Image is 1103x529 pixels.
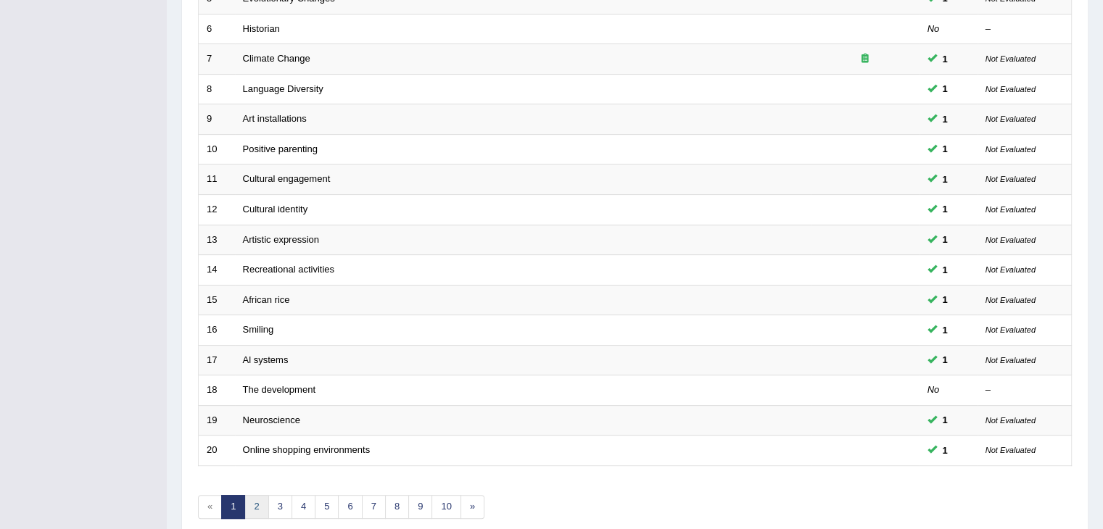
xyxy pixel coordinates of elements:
[986,175,1036,183] small: Not Evaluated
[243,173,331,184] a: Cultural engagement
[986,383,1064,397] div: –
[243,53,310,64] a: Climate Change
[243,444,371,455] a: Online shopping environments
[243,264,334,275] a: Recreational activities
[199,104,235,135] td: 9
[937,322,954,338] span: You cannot take this question anymore
[199,74,235,104] td: 8
[362,495,386,519] a: 7
[199,405,235,436] td: 19
[928,23,940,34] em: No
[243,324,274,335] a: Smiling
[243,294,290,305] a: African rice
[243,143,318,154] a: Positive parenting
[199,345,235,375] td: 17
[937,232,954,247] span: You cannot take this question anymore
[986,54,1036,63] small: Not Evaluated
[221,495,245,519] a: 1
[243,113,307,124] a: Art installations
[937,292,954,307] span: You cannot take this question anymore
[199,436,235,466] td: 20
[937,172,954,187] span: You cannot take this question anymore
[937,352,954,367] span: You cannot take this question anymore
[986,236,1036,244] small: Not Evaluated
[937,112,954,127] span: You cannot take this question anymore
[198,495,222,519] span: «
[199,44,235,75] td: 7
[986,356,1036,365] small: Not Evaluated
[937,443,954,458] span: You cannot take this question anymore
[937,51,954,67] span: You cannot take this question anymore
[243,384,315,395] a: The development
[244,495,268,519] a: 2
[243,234,319,245] a: Artistic expression
[243,83,323,94] a: Language Diversity
[243,204,308,214] a: Cultural identity
[199,164,235,195] td: 11
[986,265,1036,274] small: Not Evaluated
[408,495,432,519] a: 9
[199,134,235,164] td: 10
[986,446,1036,454] small: Not Evaluated
[199,255,235,286] td: 14
[986,22,1064,36] div: –
[986,325,1036,334] small: Not Evaluated
[937,201,954,217] span: You cannot take this question anymore
[199,194,235,225] td: 12
[338,495,362,519] a: 6
[937,412,954,428] span: You cannot take this question anymore
[819,52,912,66] div: Exam occurring question
[243,415,301,425] a: Neuroscience
[292,495,315,519] a: 4
[243,354,289,365] a: Al systems
[937,262,954,278] span: You cannot take this question anymore
[199,14,235,44] td: 6
[986,85,1036,93] small: Not Evaluated
[937,81,954,96] span: You cannot take this question anymore
[986,296,1036,304] small: Not Evaluated
[986,145,1036,154] small: Not Evaluated
[460,495,484,519] a: »
[199,285,235,315] td: 15
[199,315,235,346] td: 16
[937,141,954,157] span: You cannot take this question anymore
[268,495,292,519] a: 3
[199,225,235,255] td: 13
[986,114,1036,123] small: Not Evaluated
[431,495,460,519] a: 10
[199,375,235,406] td: 18
[243,23,280,34] a: Historian
[986,416,1036,425] small: Not Evaluated
[986,205,1036,214] small: Not Evaluated
[385,495,409,519] a: 8
[315,495,339,519] a: 5
[928,384,940,395] em: No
